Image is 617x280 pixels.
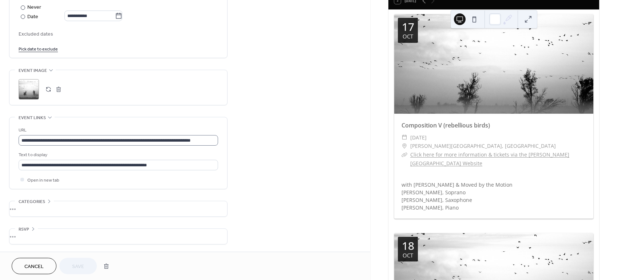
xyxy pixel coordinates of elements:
[27,176,59,184] span: Open in new tab
[19,45,58,53] span: Pick date to exclude
[403,34,413,39] div: Oct
[24,263,44,271] span: Cancel
[402,150,407,159] div: ​
[402,142,407,150] div: ​
[410,133,427,142] span: [DATE]
[19,226,29,233] span: RSVP
[394,173,593,211] div: with [PERSON_NAME] & Moved by the Motion [PERSON_NAME], Soprano [PERSON_NAME], Saxophone [PERSON_...
[402,121,490,129] a: Composition V (rebellious birds)
[27,4,41,11] div: Never
[9,229,227,244] div: •••
[410,151,569,167] a: Click here for more information & tickets via the [PERSON_NAME][GEOGRAPHIC_DATA] Website
[19,31,218,38] span: Excluded dates
[19,126,217,134] div: URL
[402,133,407,142] div: ​
[402,240,414,251] div: 18
[19,114,46,122] span: Event links
[9,201,227,216] div: •••
[410,142,556,150] span: [PERSON_NAME][GEOGRAPHIC_DATA], [GEOGRAPHIC_DATA]
[403,253,413,258] div: Oct
[19,67,47,74] span: Event image
[19,79,39,100] div: ;
[19,151,217,159] div: Text to display
[402,21,414,32] div: 17
[19,198,45,206] span: Categories
[12,258,56,274] button: Cancel
[27,13,122,21] div: Date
